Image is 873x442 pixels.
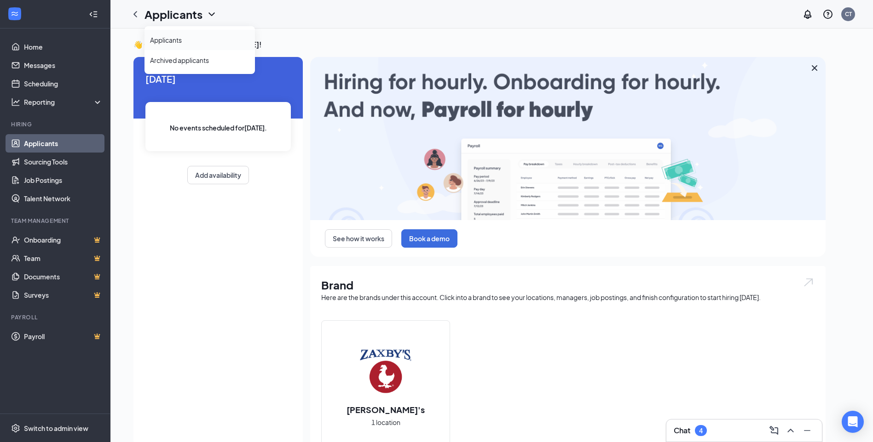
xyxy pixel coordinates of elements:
[401,229,457,248] button: Book a demo
[337,404,434,415] h2: [PERSON_NAME]'s
[803,277,815,288] img: open.6027fd2a22e1237b5b06.svg
[24,97,103,107] div: Reporting
[24,38,103,56] a: Home
[809,62,820,74] svg: Cross
[11,313,101,321] div: Payroll
[24,134,103,153] a: Applicants
[145,72,291,86] span: [DATE]
[785,425,796,436] svg: ChevronUp
[767,423,781,438] button: ComposeMessage
[24,153,103,171] a: Sourcing Tools
[24,231,103,249] a: OnboardingCrown
[11,217,101,225] div: Team Management
[150,56,249,65] a: Archived applicants
[822,9,833,20] svg: QuestionInfo
[145,6,202,22] h1: Applicants
[150,35,249,45] a: Applicants
[845,10,852,18] div: CT
[130,9,141,20] svg: ChevronLeft
[802,425,813,436] svg: Minimize
[11,97,20,107] svg: Analysis
[783,423,798,438] button: ChevronUp
[842,411,864,433] div: Open Intercom Messenger
[24,74,103,93] a: Scheduling
[325,229,392,248] button: See how it works
[802,9,813,20] svg: Notifications
[133,40,826,50] h3: 👋 Good morning, [PERSON_NAME] !
[206,9,217,20] svg: ChevronDown
[187,166,249,184] button: Add availability
[10,9,19,18] svg: WorkstreamLogo
[371,417,400,427] span: 1 location
[674,425,690,436] h3: Chat
[24,424,88,433] div: Switch to admin view
[24,249,103,267] a: TeamCrown
[310,57,826,220] img: payroll-large.gif
[321,293,815,302] div: Here are the brands under this account. Click into a brand to see your locations, managers, job p...
[769,425,780,436] svg: ComposeMessage
[24,189,103,208] a: Talent Network
[170,123,267,133] span: No events scheduled for [DATE] .
[11,424,20,433] svg: Settings
[24,327,103,346] a: PayrollCrown
[699,427,703,435] div: 4
[321,277,815,293] h1: Brand
[24,286,103,304] a: SurveysCrown
[24,56,103,74] a: Messages
[356,341,415,400] img: Zaxby's
[800,423,815,438] button: Minimize
[11,120,101,128] div: Hiring
[24,171,103,189] a: Job Postings
[24,267,103,286] a: DocumentsCrown
[89,10,98,19] svg: Collapse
